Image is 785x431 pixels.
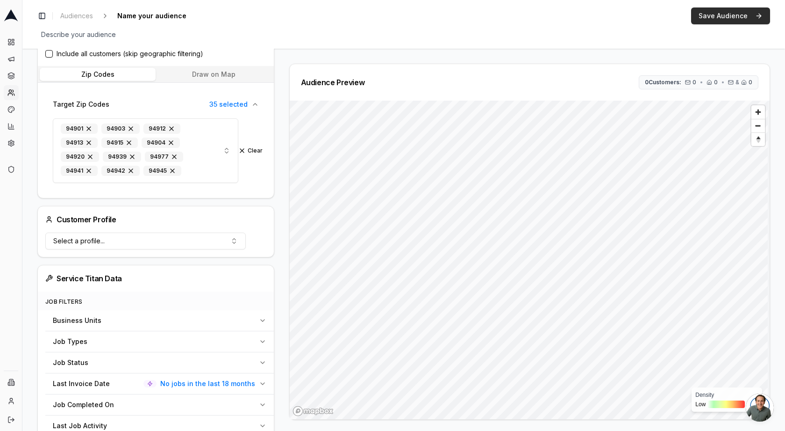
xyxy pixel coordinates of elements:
div: 94903 [101,124,140,134]
button: Job Completed On [45,394,274,415]
div: 94901 [61,124,98,134]
div: 94904 [142,138,180,148]
div: 94915 [101,138,138,148]
div: Audience Preview [301,79,365,86]
span: Job Completed On [53,400,114,409]
div: 94941 [61,166,98,176]
div: 94942 [101,166,140,176]
div: 94945 [143,166,181,176]
button: Business Units [45,310,274,331]
div: Open chat [746,394,774,422]
button: Zip Codes [40,68,156,81]
span: Last Invoice Date [53,379,110,388]
div: Density [695,391,758,399]
button: Log out [4,412,19,427]
label: Include all customers (skip geographic filtering) [57,49,203,58]
nav: breadcrumb [57,9,205,22]
span: Business Units [53,316,101,325]
button: Last Invoice DateNo jobs in the last 18 months [45,373,274,394]
div: 94920 [61,152,99,162]
span: Low [695,401,706,408]
span: 0 Customers: [645,79,681,86]
span: 35 selected [209,100,248,109]
button: Zoom out [751,119,765,132]
div: 94977 [145,152,183,162]
span: Job Filters [45,298,82,305]
span: Name your audience [114,9,190,22]
span: Job Status [53,358,88,367]
canvas: Map [290,101,768,426]
span: Select a profile... [53,236,105,246]
button: 0Customers:0•0•&0 [639,75,758,89]
span: Last Job Activity [53,421,107,431]
div: Customer Profile [45,214,116,225]
span: Target Zip Codes [53,100,109,109]
button: Target Zip Codes35 selected [45,94,266,115]
a: Audiences [57,9,97,22]
span: • [700,79,703,86]
div: Service Titan Data [45,273,266,284]
span: Job Types [53,337,87,346]
button: Job Types [45,331,274,352]
span: 0 [749,79,752,86]
span: Audiences [60,11,93,21]
span: • [721,79,724,86]
div: 94939 [103,152,141,162]
div: 94912 [143,124,180,134]
span: No jobs in the last 18 months [160,379,255,388]
button: Zoom in [751,105,765,119]
a: Mapbox homepage [293,406,334,416]
button: Job Status [45,352,274,373]
span: Reset bearing to north [750,134,766,145]
span: 0 [714,79,718,86]
span: Describe your audience [37,28,120,41]
button: Save Audience [691,7,770,24]
span: & [735,79,739,86]
button: Reset bearing to north [751,132,765,146]
div: 94913 [61,138,98,148]
button: Draw on Map [156,68,271,81]
button: Clear [238,147,263,154]
div: Target Zip Codes35 selected [45,115,266,190]
span: 0 [692,79,696,86]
